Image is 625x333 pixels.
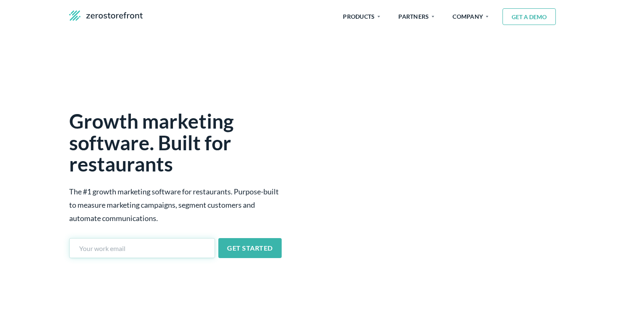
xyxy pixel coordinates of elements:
[69,185,282,225] p: The #1 growth marketing software for restaurants. Purpose-built to measure marketing campaigns, s...
[343,8,380,25] span: PRODUCTS
[69,238,215,258] input: Your work email
[507,13,551,20] span: GET A DEMO
[398,8,434,25] span: PARTNERS
[69,10,143,21] img: zsf-logo
[218,238,282,258] button: GET STARTED
[69,110,282,175] h1: Growth marketing software. Built for restaurants
[452,8,488,25] span: COMPANY
[502,8,556,25] button: GET A DEMO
